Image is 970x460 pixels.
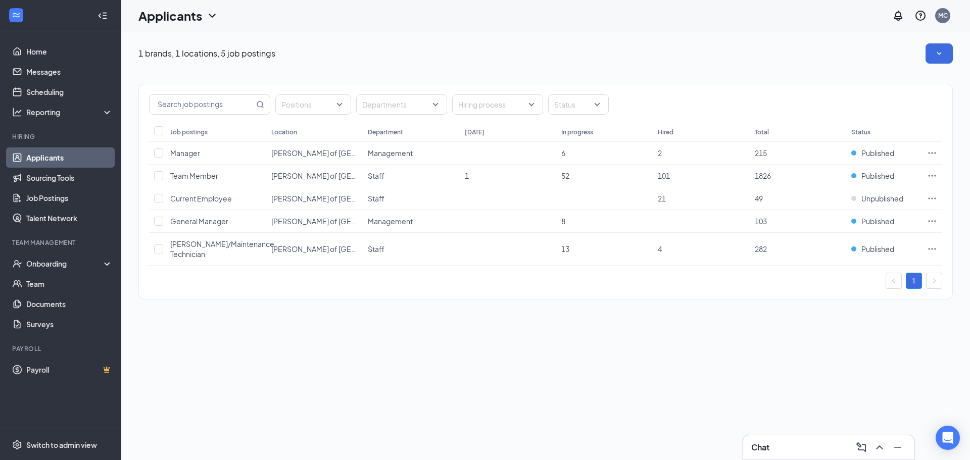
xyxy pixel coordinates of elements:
[926,273,942,289] li: Next Page
[927,244,937,254] svg: Ellipses
[266,233,363,266] td: Culver's of Marshalltown, IA
[271,171,489,180] span: [PERSON_NAME] of [GEOGRAPHIC_DATA], [GEOGRAPHIC_DATA]
[561,148,565,158] span: 6
[755,194,763,203] span: 49
[853,439,869,455] button: ComposeMessage
[861,171,894,181] span: Published
[26,41,113,62] a: Home
[363,233,459,266] td: Staff
[368,148,413,158] span: Management
[886,273,902,289] li: Previous Page
[363,210,459,233] td: Management
[927,148,937,158] svg: Ellipses
[931,278,937,284] span: right
[561,217,565,226] span: 8
[892,441,904,453] svg: Minimize
[926,43,953,64] button: SmallChevronDown
[363,165,459,187] td: Staff
[927,171,937,181] svg: Ellipses
[556,122,653,142] th: In progress
[363,142,459,165] td: Management
[892,10,904,22] svg: Notifications
[12,107,22,117] svg: Analysis
[561,244,569,253] span: 13
[26,107,113,117] div: Reporting
[861,216,894,226] span: Published
[271,194,489,203] span: [PERSON_NAME] of [GEOGRAPHIC_DATA], [GEOGRAPHIC_DATA]
[26,208,113,228] a: Talent Network
[927,216,937,226] svg: Ellipses
[266,142,363,165] td: Culver's of Marshalltown, IA
[170,128,208,136] div: Job postings
[368,194,384,203] span: Staff
[266,210,363,233] td: Culver's of Marshalltown, IA
[938,11,948,20] div: MC
[11,10,21,20] svg: WorkstreamLogo
[861,148,894,158] span: Published
[755,244,767,253] span: 282
[26,62,113,82] a: Messages
[890,439,906,455] button: Minimize
[934,48,944,59] svg: SmallChevronDown
[26,440,97,450] div: Switch to admin view
[368,217,413,226] span: Management
[936,426,960,450] div: Open Intercom Messenger
[658,171,670,180] span: 101
[755,148,767,158] span: 215
[271,148,489,158] span: [PERSON_NAME] of [GEOGRAPHIC_DATA], [GEOGRAPHIC_DATA]
[751,442,769,453] h3: Chat
[26,259,104,269] div: Onboarding
[855,441,867,453] svg: ComposeMessage
[368,128,403,136] div: Department
[658,194,666,203] span: 21
[266,187,363,210] td: Culver's of Marshalltown, IA
[886,273,902,289] button: left
[891,278,897,284] span: left
[755,171,771,180] span: 1826
[846,122,922,142] th: Status
[138,7,202,24] h1: Applicants
[206,10,218,22] svg: ChevronDown
[871,439,888,455] button: ChevronUp
[906,273,922,289] li: 1
[861,193,903,203] span: Unpublished
[12,344,111,353] div: Payroll
[368,244,384,253] span: Staff
[658,244,662,253] span: 4
[26,188,113,208] a: Job Postings
[914,10,927,22] svg: QuestionInfo
[26,168,113,188] a: Sourcing Tools
[170,217,228,226] span: General Manager
[363,187,459,210] td: Staff
[12,132,111,141] div: Hiring
[874,441,886,453] svg: ChevronUp
[170,148,200,158] span: Manager
[12,440,22,450] svg: Settings
[26,274,113,294] a: Team
[658,148,662,158] span: 2
[26,360,113,380] a: PayrollCrown
[170,171,218,180] span: Team Member
[170,239,274,259] span: [PERSON_NAME]/Maintenance Technician
[750,122,846,142] th: Total
[861,244,894,254] span: Published
[12,259,22,269] svg: UserCheck
[465,171,469,180] span: 1
[98,11,108,21] svg: Collapse
[26,147,113,168] a: Applicants
[653,122,749,142] th: Hired
[271,128,297,136] div: Location
[138,48,275,59] p: 1 brands, 1 locations, 5 job postings
[368,171,384,180] span: Staff
[271,217,489,226] span: [PERSON_NAME] of [GEOGRAPHIC_DATA], [GEOGRAPHIC_DATA]
[150,95,254,114] input: Search job postings
[755,217,767,226] span: 103
[906,273,922,288] a: 1
[12,238,111,247] div: Team Management
[256,100,264,109] svg: MagnifyingGlass
[460,122,556,142] th: [DATE]
[26,314,113,334] a: Surveys
[26,294,113,314] a: Documents
[927,193,937,203] svg: Ellipses
[26,82,113,102] a: Scheduling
